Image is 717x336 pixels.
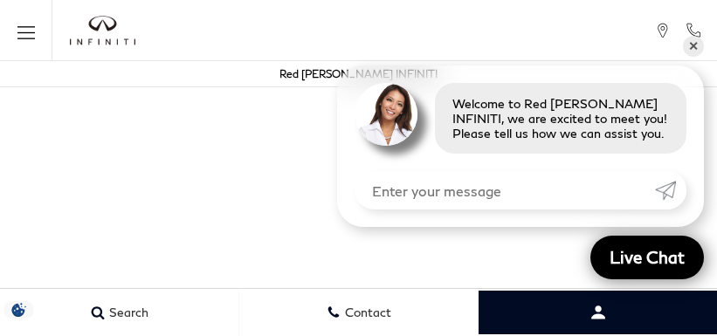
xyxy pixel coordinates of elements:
img: INFINITI [70,16,135,45]
a: Submit [655,171,686,209]
a: infiniti [70,16,135,45]
a: Red [PERSON_NAME] INFINITI [279,67,438,80]
span: Live Chat [601,246,693,268]
a: Live Chat [590,236,704,279]
button: You have opened user profile menu modal. [479,291,717,334]
span: Search [105,305,148,320]
input: Enter your message [355,171,655,209]
img: Agent profile photo [355,83,417,146]
span: Contact [341,305,391,320]
div: Welcome to Red [PERSON_NAME] INFINITI, we are excited to meet you! Please tell us how we can assi... [435,83,686,154]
